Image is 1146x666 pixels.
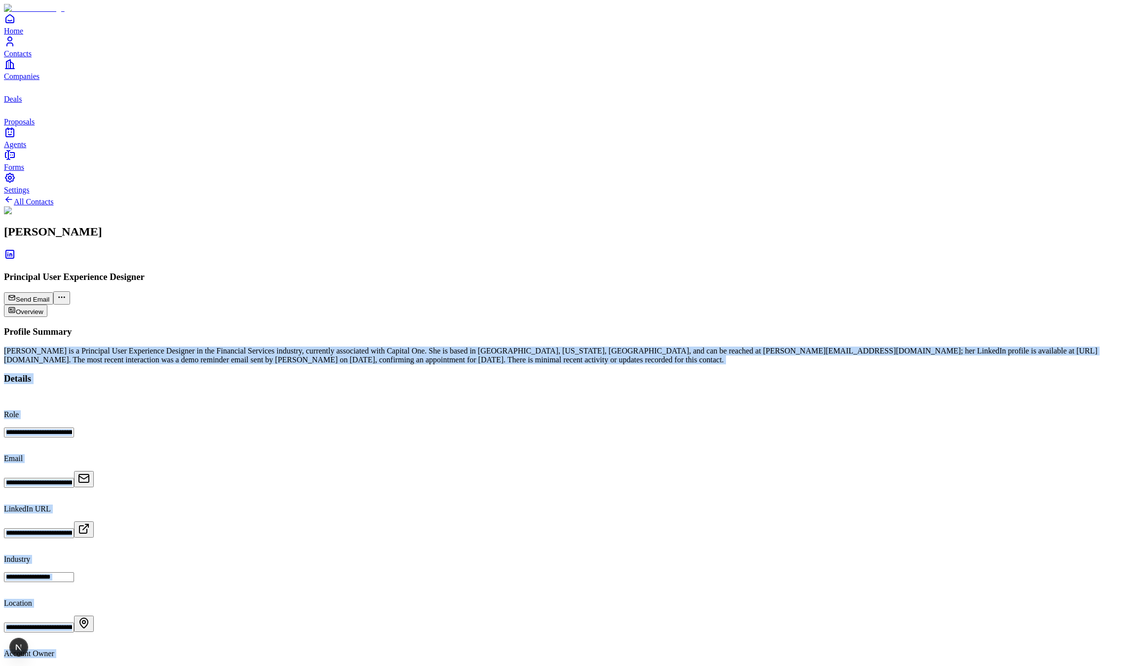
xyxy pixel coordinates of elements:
[4,36,1142,58] a: Contacts
[4,126,1142,149] a: Agents
[4,347,1142,364] div: [PERSON_NAME] is a Principal User Experience Designer in the Financial Services industry, current...
[4,410,1142,419] p: Role
[4,305,47,317] button: Overview
[4,72,39,80] span: Companies
[74,471,94,487] button: Open
[4,599,1142,608] p: Location
[4,13,1142,35] a: Home
[4,27,23,35] span: Home
[4,58,1142,80] a: Companies
[4,225,1142,238] h2: [PERSON_NAME]
[74,521,94,538] button: Open
[4,163,24,171] span: Forms
[4,555,1142,564] p: Industry
[4,505,1142,513] p: LinkedIn URL
[74,616,94,632] button: Open
[4,292,53,305] button: Send Email
[4,326,1142,337] h3: Profile Summary
[4,272,1142,282] h3: Principal User Experience Designer
[4,197,53,206] a: All Contacts
[4,49,32,58] span: Contacts
[4,95,22,103] span: Deals
[4,186,30,194] span: Settings
[4,454,1142,463] p: Email
[4,172,1142,194] a: Settings
[4,118,35,126] span: Proposals
[4,104,1142,126] a: proposals
[53,291,70,305] button: More actions
[4,81,1142,103] a: deals
[16,296,49,303] span: Send Email
[4,206,64,215] img: Niharika Mishra
[4,373,1142,384] h3: Details
[4,149,1142,171] a: Forms
[4,649,1142,658] p: Account Owner
[4,4,65,13] img: Item Brain Logo
[4,140,26,149] span: Agents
